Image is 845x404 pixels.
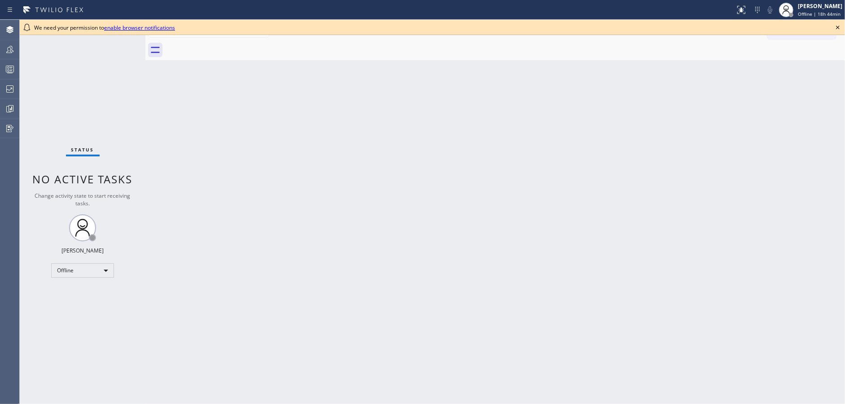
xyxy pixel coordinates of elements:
span: Status [71,147,94,153]
span: Offline | 18h 44min [798,11,841,17]
div: [PERSON_NAME] [61,247,104,254]
span: We need your permission to [34,24,175,31]
div: Offline [51,263,114,278]
a: enable browser notifications [104,24,175,31]
div: [PERSON_NAME] [798,2,842,10]
button: Mute [764,4,776,16]
span: Change activity state to start receiving tasks. [35,192,131,207]
span: No active tasks [33,172,133,186]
